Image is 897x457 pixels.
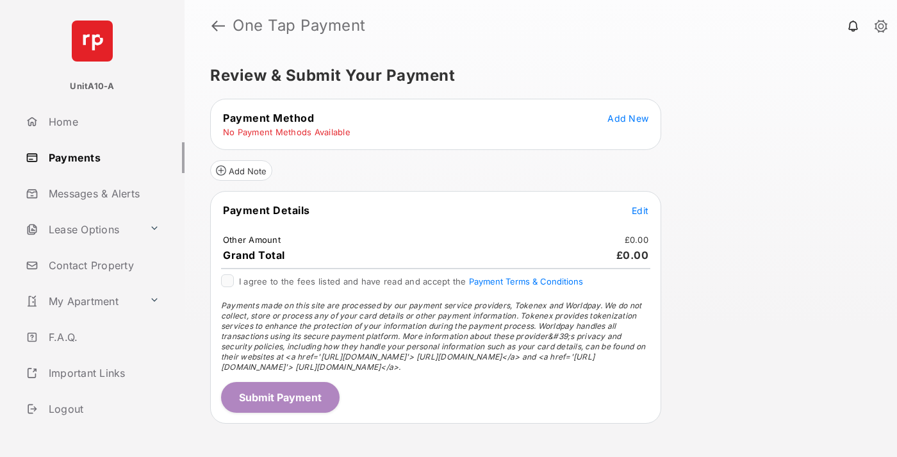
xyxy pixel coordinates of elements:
[233,18,366,33] strong: One Tap Payment
[223,112,314,124] span: Payment Method
[632,204,648,217] button: Edit
[223,249,285,262] span: Grand Total
[616,249,649,262] span: £0.00
[221,301,645,372] span: Payments made on this site are processed by our payment service providers, Tokenex and Worldpay. ...
[21,106,185,137] a: Home
[239,276,583,287] span: I agree to the fees listed and have read and accept the
[632,205,648,216] span: Edit
[21,286,144,317] a: My Apartment
[21,394,185,424] a: Logout
[210,160,272,181] button: Add Note
[210,68,861,83] h5: Review & Submit Your Payment
[21,214,144,245] a: Lease Options
[70,80,114,93] p: UnitA10-A
[72,21,113,62] img: svg+xml;base64,PHN2ZyB4bWxucz0iaHR0cDovL3d3dy53My5vcmcvMjAwMC9zdmciIHdpZHRoPSI2NCIgaGVpZ2h0PSI2NC...
[21,322,185,353] a: F.A.Q.
[21,250,185,281] a: Contact Property
[607,112,648,124] button: Add New
[624,234,649,245] td: £0.00
[21,142,185,173] a: Payments
[222,126,351,138] td: No Payment Methods Available
[222,234,281,245] td: Other Amount
[21,178,185,209] a: Messages & Alerts
[21,358,165,388] a: Important Links
[223,204,310,217] span: Payment Details
[469,276,583,287] button: I agree to the fees listed and have read and accept the
[221,382,340,413] button: Submit Payment
[607,113,648,124] span: Add New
